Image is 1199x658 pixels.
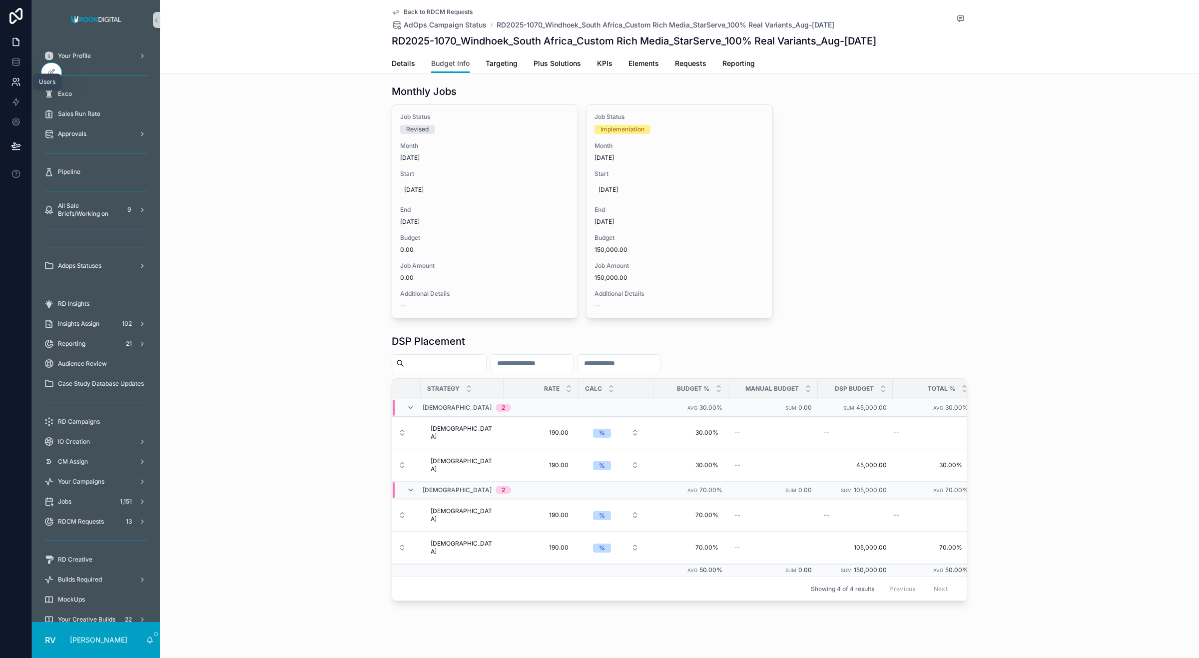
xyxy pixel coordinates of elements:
[893,429,899,437] span: --
[663,544,718,552] span: 70.00%
[835,385,874,393] span: DSP Budget
[699,404,722,411] span: 30.00%
[400,274,570,282] span: 0.00
[392,58,415,68] span: Details
[486,58,518,68] span: Targeting
[58,130,86,138] span: Approvals
[798,566,812,574] span: 0.00
[811,585,874,593] span: Showing 4 of 4 results
[427,385,460,393] span: Strategy
[122,614,135,626] div: 22
[38,375,154,393] a: Case Study Database Updates
[38,473,154,491] a: Your Campaigns
[595,290,764,298] span: Additional Details
[595,262,764,270] span: Job Amount
[595,274,764,282] span: 150,000.00
[785,405,796,411] small: Sum
[734,544,740,552] span: --
[497,20,834,30] span: RD2025-1070_Windhoek_South Africa_Custom Rich Media_StarServe_100% Real Variants_Aug-[DATE]
[58,110,100,118] span: Sales Run Rate
[586,104,772,318] a: Job StatusImplementationMonth[DATE]Start[DATE]End[DATE]Budget150,000.00Job Amount150,000.00Additi...
[544,385,560,393] span: Rate
[798,404,812,411] span: 0.00
[893,544,962,552] span: 70.00%
[58,498,71,506] span: Jobs
[745,385,799,393] span: Manual Budget
[502,486,505,494] div: 2
[722,58,755,68] span: Reporting
[431,540,494,556] span: [DEMOGRAPHIC_DATA]
[600,125,644,134] div: Implementation
[824,511,830,519] span: --
[123,338,135,350] div: 21
[392,334,465,348] h1: DSP Placement
[599,511,605,520] div: %
[38,591,154,609] a: MockUps
[38,47,154,65] a: Your Profile
[58,320,99,328] span: Insights Assign
[58,576,102,584] span: Builds Required
[663,429,718,437] span: 30.00%
[534,58,581,68] span: Plus Solutions
[38,433,154,451] a: IO Creation
[431,425,494,441] span: [DEMOGRAPHIC_DATA]
[423,404,492,412] span: [DEMOGRAPHIC_DATA]
[933,405,943,411] small: Avg
[841,488,852,493] small: Sum
[628,58,659,68] span: Elements
[595,246,764,254] span: 150,000.00
[58,380,144,388] span: Case Study Database Updates
[534,54,581,74] a: Plus Solutions
[123,204,135,216] div: 9
[585,385,602,393] span: Calc
[38,125,154,143] a: Approvals
[38,163,154,181] a: Pipeline
[599,186,760,194] span: [DATE]
[400,234,570,242] span: Budget
[486,54,518,74] a: Targeting
[675,54,706,74] a: Requests
[400,218,570,226] span: [DATE]
[514,511,569,519] span: 190.00
[431,507,494,523] span: [DEMOGRAPHIC_DATA]
[595,154,764,162] span: [DATE]
[38,315,154,333] a: Insights Assign102
[38,571,154,589] a: Builds Required
[585,539,647,557] button: Select Button
[841,568,852,573] small: Sum
[856,404,887,411] span: 45,000.00
[58,202,119,218] span: All Sale Briefs/Working on
[734,511,740,519] span: --
[392,20,487,30] a: AdOps Campaign Status
[502,404,505,412] div: 2
[585,456,647,474] button: Select Button
[663,461,718,469] span: 30.00%
[58,262,101,270] span: Adops Statuses
[514,429,569,437] span: 190.00
[117,496,135,508] div: 1,151
[39,78,55,86] div: Users
[854,486,887,494] span: 105,000.00
[423,486,492,494] span: [DEMOGRAPHIC_DATA]
[58,596,85,604] span: MockUps
[824,544,887,552] span: 105,000.00
[38,335,154,353] a: Reporting21
[599,429,605,438] div: %
[431,457,494,473] span: [DEMOGRAPHIC_DATA]
[38,257,154,275] a: Adops Statuses
[785,488,796,493] small: Sum
[595,170,764,178] span: Start
[58,556,92,564] span: RD Creative
[32,40,160,622] div: scrollable content
[928,385,955,393] span: Total %
[58,168,80,176] span: Pipeline
[663,511,718,519] span: 70.00%
[734,429,740,437] span: --
[595,113,764,121] span: Job Status
[400,262,570,270] span: Job Amount
[677,385,709,393] span: Budget %
[58,90,72,98] span: Exco
[734,461,740,469] span: --
[38,413,154,431] a: RD Campaigns
[392,8,473,16] a: Back to RDCM Requests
